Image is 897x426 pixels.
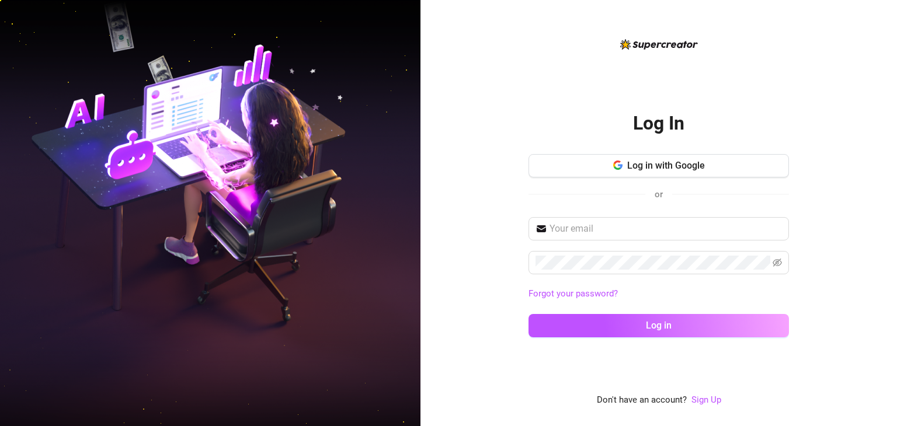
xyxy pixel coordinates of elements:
a: Sign Up [691,394,721,405]
a: Sign Up [691,393,721,407]
img: logo-BBDzfeDw.svg [620,39,698,50]
a: Forgot your password? [529,288,618,299]
a: Forgot your password? [529,287,789,301]
h2: Log In [633,111,684,135]
span: Don't have an account? [597,393,687,407]
span: or [655,189,663,200]
span: eye-invisible [773,258,782,267]
span: Log in [646,320,672,331]
span: Log in with Google [627,160,705,171]
button: Log in with Google [529,154,789,177]
button: Log in [529,314,789,337]
input: Your email [550,222,782,236]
